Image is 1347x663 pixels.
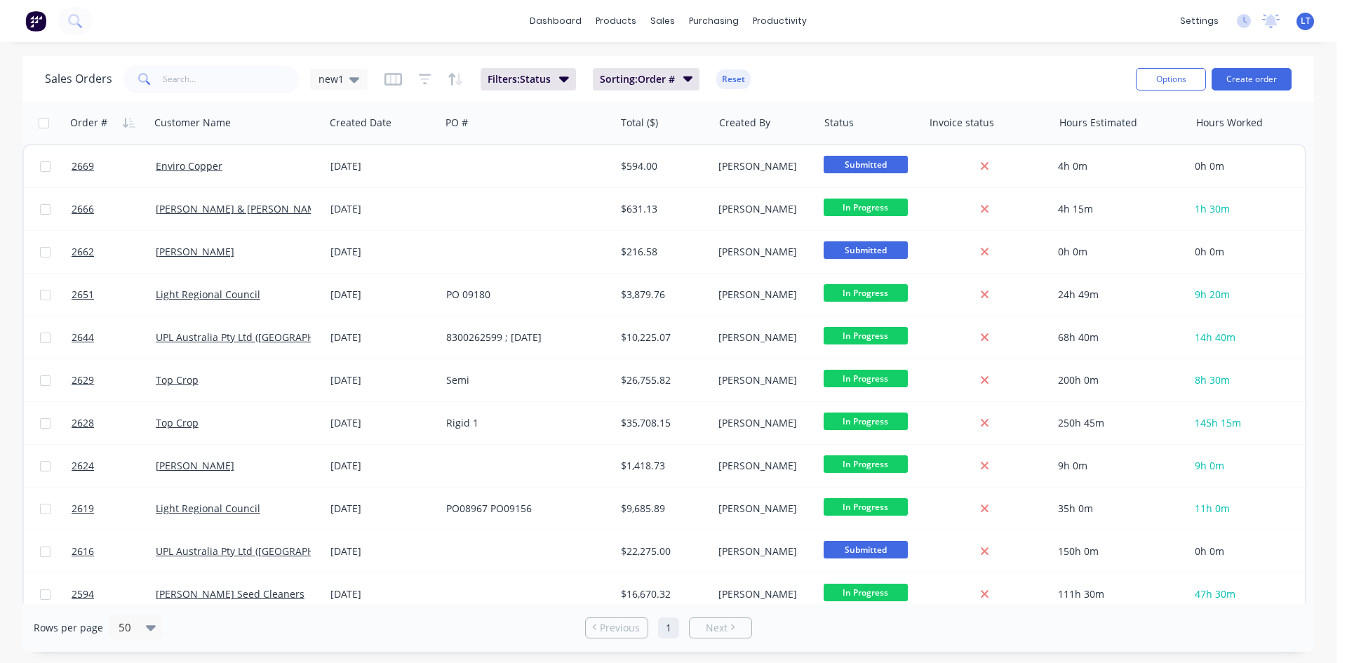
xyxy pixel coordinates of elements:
[621,544,703,558] div: $22,275.00
[1195,459,1224,472] span: 9h 0m
[156,459,234,472] a: [PERSON_NAME]
[1058,288,1177,302] div: 24h 49m
[156,330,358,344] a: UPL Australia Pty Ltd ([GEOGRAPHIC_DATA])
[72,445,156,487] a: 2624
[1195,544,1224,558] span: 0h 0m
[72,587,94,601] span: 2594
[330,459,435,473] div: [DATE]
[718,288,807,302] div: [PERSON_NAME]
[72,202,94,216] span: 2666
[1058,502,1177,516] div: 35h 0m
[824,498,908,516] span: In Progress
[156,544,358,558] a: UPL Australia Pty Ltd ([GEOGRAPHIC_DATA])
[72,245,94,259] span: 2662
[72,573,156,615] a: 2594
[330,202,435,216] div: [DATE]
[1212,68,1292,91] button: Create order
[600,621,640,635] span: Previous
[621,288,703,302] div: $3,879.76
[330,288,435,302] div: [DATE]
[718,544,807,558] div: [PERSON_NAME]
[1195,202,1230,215] span: 1h 30m
[1058,159,1177,173] div: 4h 0m
[25,11,46,32] img: Factory
[156,288,260,301] a: Light Regional Council
[330,587,435,601] div: [DATE]
[72,159,94,173] span: 2669
[824,199,908,216] span: In Progress
[600,72,675,86] span: Sorting: Order #
[716,69,751,89] button: Reset
[1173,11,1226,32] div: settings
[586,621,648,635] a: Previous page
[930,116,994,130] div: Invoice status
[621,373,703,387] div: $26,755.82
[156,373,199,387] a: Top Crop
[718,416,807,430] div: [PERSON_NAME]
[1058,416,1177,430] div: 250h 45m
[718,502,807,516] div: [PERSON_NAME]
[72,502,94,516] span: 2619
[446,502,601,516] div: PO08967 PO09156
[330,544,435,558] div: [DATE]
[72,188,156,230] a: 2666
[72,488,156,530] a: 2619
[446,416,601,430] div: Rigid 1
[718,587,807,601] div: [PERSON_NAME]
[824,541,908,558] span: Submitted
[1195,587,1235,601] span: 47h 30m
[330,373,435,387] div: [DATE]
[72,330,94,344] span: 2644
[621,159,703,173] div: $594.00
[1058,544,1177,558] div: 150h 0m
[621,116,658,130] div: Total ($)
[690,621,751,635] a: Next page
[1195,373,1230,387] span: 8h 30m
[718,245,807,259] div: [PERSON_NAME]
[621,202,703,216] div: $631.13
[1301,15,1311,27] span: LT
[718,202,807,216] div: [PERSON_NAME]
[579,617,758,638] ul: Pagination
[446,330,601,344] div: 8300262599 ; [DATE]
[718,159,807,173] div: [PERSON_NAME]
[523,11,589,32] a: dashboard
[621,587,703,601] div: $16,670.32
[330,159,435,173] div: [DATE]
[330,116,391,130] div: Created Date
[72,402,156,444] a: 2628
[621,459,703,473] div: $1,418.73
[746,11,814,32] div: productivity
[621,330,703,344] div: $10,225.07
[72,416,94,430] span: 2628
[1058,373,1177,387] div: 200h 0m
[824,156,908,173] span: Submitted
[72,274,156,316] a: 2651
[824,370,908,387] span: In Progress
[72,145,156,187] a: 2669
[1195,416,1241,429] span: 145h 15m
[488,72,551,86] span: Filters: Status
[593,68,700,91] button: Sorting:Order #
[72,231,156,273] a: 2662
[719,116,770,130] div: Created By
[1059,116,1137,130] div: Hours Estimated
[330,330,435,344] div: [DATE]
[621,245,703,259] div: $216.58
[1196,116,1263,130] div: Hours Worked
[34,621,103,635] span: Rows per page
[330,416,435,430] div: [DATE]
[163,65,300,93] input: Search...
[658,617,679,638] a: Page 1 is your current page
[682,11,746,32] div: purchasing
[824,327,908,344] span: In Progress
[156,587,304,601] a: [PERSON_NAME] Seed Cleaners
[481,68,576,91] button: Filters:Status
[1195,502,1230,515] span: 11h 0m
[72,544,94,558] span: 2616
[72,316,156,359] a: 2644
[1195,330,1235,344] span: 14h 40m
[156,502,260,515] a: Light Regional Council
[1058,459,1177,473] div: 9h 0m
[824,284,908,302] span: In Progress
